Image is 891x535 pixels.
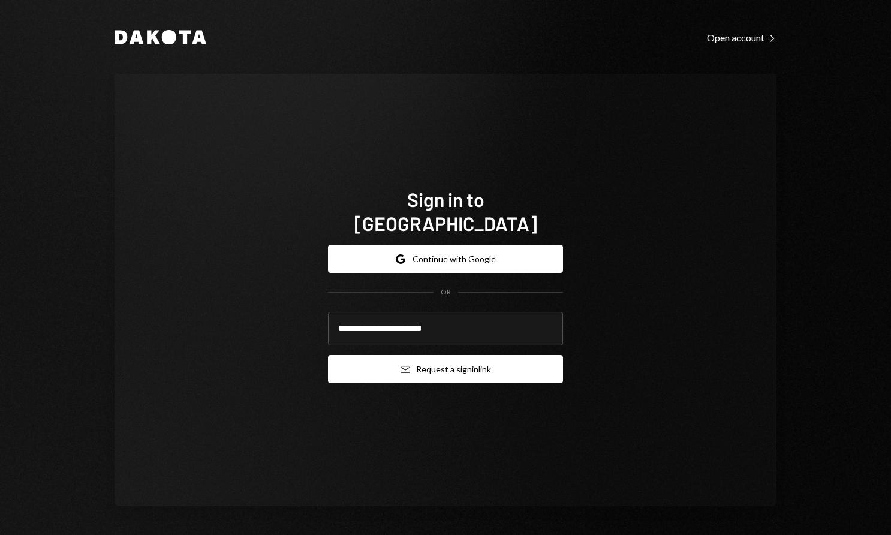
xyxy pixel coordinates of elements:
[707,31,776,44] a: Open account
[441,287,451,297] div: OR
[328,355,563,383] button: Request a signinlink
[328,187,563,235] h1: Sign in to [GEOGRAPHIC_DATA]
[328,245,563,273] button: Continue with Google
[707,32,776,44] div: Open account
